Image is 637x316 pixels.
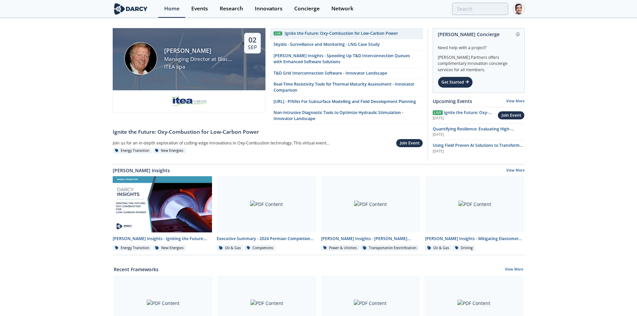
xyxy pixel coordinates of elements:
[153,148,186,154] div: New Energies
[270,28,423,39] a: Live Ignite the Future: Oxy-Combustion for Low-Carbon Power
[433,142,525,154] a: Using Field Proven AI Solutions to Transform Safety Programs [DATE]
[513,3,525,15] img: Profile
[321,245,359,251] div: Power & Utilities
[270,96,423,107] a: [URL] - PINNs For Subsurface Modelling and Field Development Planning
[113,236,212,242] div: [PERSON_NAME] Insights - Igniting the Future: Oxy-Combustion for Low-carbon power
[506,99,525,103] a: View More
[609,289,630,309] iframe: chat widget
[433,110,492,128] span: Ignite the Future: Oxy-Combustion for Low-Carbon Power
[170,94,208,108] img: e2203200-5b7a-4eed-a60e-128142053302
[244,245,276,251] div: Completions
[274,31,282,36] div: Live
[164,46,232,55] div: [PERSON_NAME]
[396,139,423,148] button: Join Event
[433,98,472,105] a: Upcoming Events
[164,63,232,71] div: ITEA spa
[270,50,423,68] a: [PERSON_NAME] Insights - Speeding Up T&D Interconnection Queues with Enhanced Software Solutions
[248,35,257,44] div: 02
[433,110,498,121] a: Live Ignite the Future: Oxy-Combustion for Low-Carbon Power [DATE]
[220,6,243,11] div: Research
[360,245,419,251] div: Transportation Electrification
[453,245,475,251] div: Drilling
[113,3,149,15] img: logo-wide.svg
[270,79,423,96] a: Real-Time Resistivity Tools for Thermal Maturity Assessment - Innovator Comparison
[433,132,525,137] div: [DATE]
[433,126,525,137] a: Quantifying Resilience: Evaluating High-Impact, Low-Frequency (HILF) Events [DATE]
[321,236,421,242] div: [PERSON_NAME] Insights - [PERSON_NAME] Insights - Bidirectional EV Charging
[255,6,283,11] div: Innovators
[153,245,186,251] div: New Energies
[248,44,257,51] div: Sep
[452,3,508,15] input: Advanced Search
[400,140,420,146] div: Join Event
[506,168,525,174] a: View More
[113,138,337,148] div: Join us for an in-depth exploration of cutting-edge innovations in Oxy-Combustion technology. Thi...
[516,32,520,36] img: information.svg
[438,77,473,88] div: Get Started
[217,245,243,251] div: Oil & Gas
[113,125,423,136] a: Ignite the Future: Oxy-Combustion for Low-Carbon Power
[498,111,524,120] button: Join Event
[425,245,451,251] div: Oil & Gas
[285,30,398,36] div: Ignite the Future: Oxy-Combustion for Low-Carbon Power
[438,40,520,51] div: Need help with a project?
[433,116,498,121] div: [DATE]
[113,245,152,251] div: Energy Transition
[433,142,523,154] span: Using Field Proven AI Solutions to Transform Safety Programs
[164,6,180,11] div: Home
[319,176,423,251] a: PDF Content [PERSON_NAME] Insights - [PERSON_NAME] Insights - Bidirectional EV Charging Power & U...
[294,6,320,11] div: Concierge
[110,176,215,251] a: Darcy Insights - Igniting the Future: Oxy-Combustion for Low-carbon power preview [PERSON_NAME] I...
[113,148,152,154] div: Energy Transition
[113,167,170,174] a: [PERSON_NAME] Insights
[113,28,266,125] a: Patrick Imeson [PERSON_NAME] Managing Director at Black Diamond Financial Group ITEA spa 02 Sep
[270,39,423,50] a: Skydio - Surveillance and Monitoring - LNG Case Study
[433,126,514,138] span: Quantifying Resilience: Evaluating High-Impact, Low-Frequency (HILF) Events
[505,267,523,273] a: View More
[423,176,527,251] a: PDF Content [PERSON_NAME] Insights - Mitigating Elastomer Swelling Issue in Downhole Drilling Mud...
[433,149,525,154] div: [DATE]
[331,6,353,11] div: Network
[164,55,232,63] div: Managing Director at Black Diamond Financial Group
[425,236,525,242] div: [PERSON_NAME] Insights - Mitigating Elastomer Swelling Issue in Downhole Drilling Mud Motors
[191,6,208,11] div: Events
[502,112,521,118] div: Join Event
[433,110,443,115] span: Live
[124,42,157,75] img: Patrick Imeson
[270,107,423,125] a: Non-Intrusive Diagnostic Tools to Optimize Hydraulic Stimulation - Innovator Landscape
[438,28,520,40] div: [PERSON_NAME] Concierge
[113,128,423,136] div: Ignite the Future: Oxy-Combustion for Low-Carbon Power
[270,68,423,79] a: T&D Grid Interconnection Software - Innovator Landscape
[214,176,319,251] a: PDF Content Executive Summary - 2024 Permian Completion Design Roundtable - [US_STATE][GEOGRAPHIC...
[217,236,316,242] div: Executive Summary - 2024 Permian Completion Design Roundtable - [US_STATE][GEOGRAPHIC_DATA]
[438,51,520,73] div: [PERSON_NAME] Partners offers complimentary innovation concierge services for all members.
[114,266,158,273] a: Recent Frameworks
